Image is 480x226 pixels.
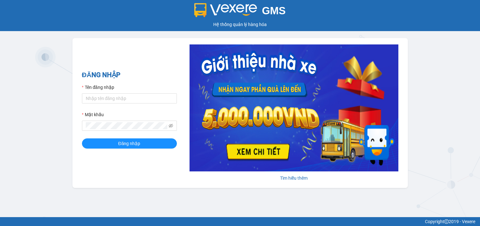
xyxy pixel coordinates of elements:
a: GMS [194,10,286,15]
span: copyright [444,219,449,224]
div: Copyright 2019 - Vexere [5,218,475,225]
label: Tên đăng nhập [82,84,114,91]
span: Đăng nhập [118,140,140,147]
input: Mật khẩu [86,122,167,129]
button: Đăng nhập [82,138,177,149]
div: Tìm hiểu thêm [190,175,398,182]
h2: ĐĂNG NHẬP [82,70,177,80]
input: Tên đăng nhập [82,93,177,103]
img: logo 2 [194,3,257,17]
div: Hệ thống quản lý hàng hóa [2,21,478,28]
label: Mật khẩu [82,111,104,118]
img: banner-0 [190,44,398,171]
span: eye-invisible [169,123,173,128]
span: GMS [262,5,286,17]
